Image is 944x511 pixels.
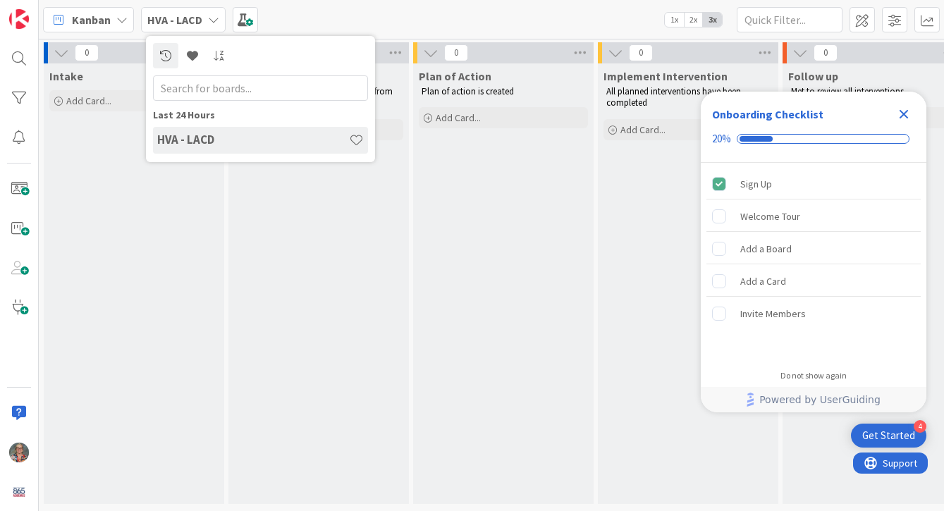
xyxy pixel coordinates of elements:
span: Plan of Action [419,69,491,83]
div: Last 24 Hours [153,108,368,123]
span: Implement Intervention [603,69,728,83]
span: Add Card... [66,94,111,107]
span: Support [30,2,64,19]
div: 4 [914,420,926,433]
span: Add Card... [436,111,481,124]
input: Search for boards... [153,75,368,101]
span: Plan of action is created [422,85,514,97]
div: Add a Board is incomplete. [706,233,921,264]
img: avatar [9,482,29,502]
div: Sign Up is complete. [706,168,921,199]
span: Met to review all interventions [791,85,904,97]
div: Welcome Tour is incomplete. [706,201,921,232]
div: Welcome Tour [740,208,800,225]
span: Add Card... [620,123,666,136]
span: 0 [629,44,653,61]
h4: HVA - LACD [157,133,349,147]
div: Sign Up [740,176,772,192]
span: 0 [444,44,468,61]
img: Visit kanbanzone.com [9,9,29,29]
span: Follow up [788,69,838,83]
div: Add a Board [740,240,792,257]
b: HVA - LACD [147,13,202,27]
span: Intake [49,69,83,83]
div: Open Get Started checklist, remaining modules: 4 [851,424,926,448]
span: Powered by UserGuiding [759,391,881,408]
a: Powered by UserGuiding [708,387,919,412]
span: All planned interventions have been completed [606,85,743,109]
span: 3x [703,13,722,27]
div: Add a Card is incomplete. [706,266,921,297]
div: Footer [701,387,926,412]
img: AD [9,443,29,462]
div: Invite Members is incomplete. [706,298,921,329]
div: Get Started [862,429,915,443]
div: Close Checklist [893,103,915,125]
div: 20% [712,133,731,145]
div: Checklist Container [701,92,926,412]
input: Quick Filter... [737,7,842,32]
span: 0 [814,44,838,61]
div: Do not show again [780,370,847,381]
div: Invite Members [740,305,806,322]
span: Kanban [72,11,111,28]
div: Checklist items [701,163,926,361]
div: Checklist progress: 20% [712,133,915,145]
span: 2x [684,13,703,27]
span: 1x [665,13,684,27]
span: 0 [75,44,99,61]
div: Add a Card [740,273,786,290]
div: Onboarding Checklist [712,106,823,123]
